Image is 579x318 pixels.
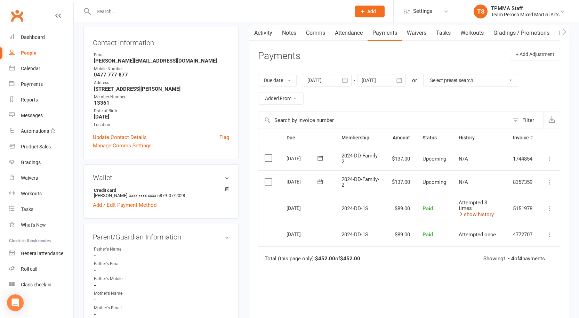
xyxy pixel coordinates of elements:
[94,305,151,311] div: Mother's Email
[9,246,73,261] a: General attendance kiosk mode
[386,170,416,194] td: $137.00
[287,229,319,239] div: [DATE]
[459,156,468,162] span: N/A
[507,223,539,246] td: 4772707
[94,297,229,303] strong: -
[93,141,152,150] a: Manage Comms Settings
[249,25,277,41] a: Activity
[341,153,379,165] span: 2024-DD-Family-2
[94,114,229,120] strong: [DATE]
[9,123,73,139] a: Automations
[315,255,335,262] strong: $452.00
[94,188,226,193] strong: Credit card
[94,253,229,259] strong: -
[341,231,368,238] span: 2024-DD-1S
[491,11,560,18] div: Team Perosh Mixed Martial Arts
[341,176,379,188] span: 2024-DD-Family-2
[21,160,41,165] div: Gradings
[9,202,73,217] a: Tasks
[8,7,26,24] a: Clubworx
[335,129,386,147] th: Membership
[509,112,544,129] button: Filter
[93,187,229,199] li: [PERSON_NAME]
[9,45,73,61] a: People
[9,155,73,170] a: Gradings
[507,147,539,171] td: 1744854
[94,282,229,288] strong: -
[423,156,446,162] span: Upcoming
[21,175,38,181] div: Waivers
[94,58,229,64] strong: [PERSON_NAME][EMAIL_ADDRESS][DOMAIN_NAME]
[503,255,514,262] strong: 1 - 4
[94,311,229,318] strong: -
[258,74,297,87] button: Due date
[21,81,43,87] div: Payments
[386,147,416,171] td: $137.00
[367,9,376,14] span: Add
[21,66,40,71] div: Calendar
[21,34,45,40] div: Dashboard
[21,50,37,56] div: People
[416,129,452,147] th: Status
[94,80,229,86] div: Address
[9,30,73,45] a: Dashboard
[280,129,335,147] th: Due
[94,52,229,58] div: Email
[519,255,522,262] strong: 4
[94,290,151,297] div: Mother's Name
[277,25,301,41] a: Notes
[9,92,73,108] a: Reports
[93,133,147,141] a: Update Contact Details
[93,201,156,209] a: Add / Edit Payment Method
[94,276,151,282] div: Father's Mobile
[21,113,43,118] div: Messages
[386,194,416,223] td: $89.00
[9,108,73,123] a: Messages
[413,3,432,19] span: Settings
[94,108,229,114] div: Date of Birth
[91,7,346,16] input: Search...
[21,266,37,272] div: Roll call
[341,205,368,212] span: 2024-DD-1S
[489,25,554,41] a: Gradings / Promotions
[21,191,42,196] div: Workouts
[21,222,46,228] div: What's New
[9,61,73,76] a: Calendar
[491,5,560,11] div: TPMMA Staff
[9,76,73,92] a: Payments
[7,294,24,311] div: Open Intercom Messenger
[507,194,539,223] td: 5151978
[169,193,185,198] span: 07/2028
[94,94,229,100] div: Member Number
[21,144,51,149] div: Product Sales
[94,261,151,267] div: Father's Email
[21,206,33,212] div: Tasks
[423,205,433,212] span: Paid
[474,5,488,18] div: TS
[93,233,229,241] h3: Parent/Guardian Information
[258,51,300,62] h3: Payments
[423,179,446,185] span: Upcoming
[21,128,49,134] div: Automations
[21,251,63,256] div: General attendance
[9,139,73,155] a: Product Sales
[94,100,229,106] strong: 13361
[258,92,304,105] button: Added From
[9,277,73,293] a: Class kiosk mode
[330,25,368,41] a: Attendance
[459,179,468,185] span: N/A
[9,170,73,186] a: Waivers
[9,217,73,233] a: What's New
[423,231,433,238] span: Paid
[94,86,229,92] strong: [STREET_ADDRESS][PERSON_NAME]
[287,176,319,187] div: [DATE]
[402,25,431,41] a: Waivers
[94,66,229,72] div: Mobile Number
[265,256,360,262] div: Total (this page only): of
[483,256,545,262] div: Showing of payments
[510,48,560,60] button: + Add Adjustment
[459,231,496,238] span: Attempted once
[522,116,534,124] div: Filter
[21,97,38,103] div: Reports
[412,76,417,84] div: or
